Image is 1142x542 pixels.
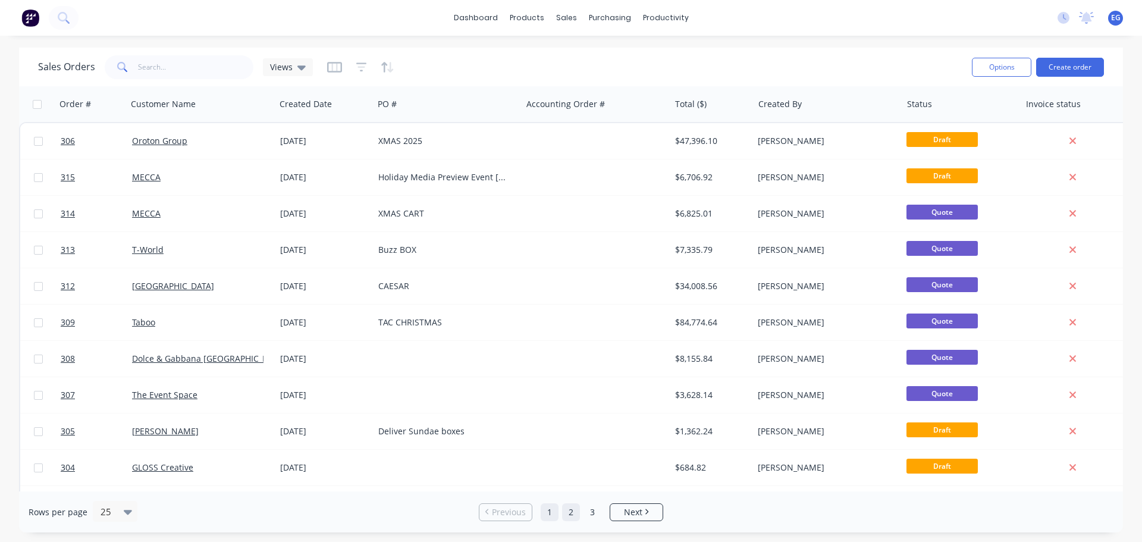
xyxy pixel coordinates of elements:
a: GLOSS Creative [132,462,193,473]
a: MECCA [132,171,161,183]
span: Draft [906,168,978,183]
button: Create order [1036,58,1104,77]
span: EG [1111,12,1121,23]
div: TAC CHRISTMAS [378,317,510,328]
a: Page 3 [583,503,601,521]
div: $1,362.24 [675,425,745,437]
span: Views [270,61,293,73]
a: Oroton Group [132,135,187,146]
span: Draft [906,422,978,437]
div: [PERSON_NAME] [758,171,890,183]
span: Previous [492,506,526,518]
div: [DATE] [280,208,369,220]
div: sales [550,9,583,27]
a: 305 [61,413,132,449]
a: 309 [61,305,132,340]
div: [PERSON_NAME] [758,244,890,256]
span: 312 [61,280,75,292]
span: Quote [906,277,978,292]
a: Previous page [479,506,532,518]
a: 313 [61,232,132,268]
div: [DATE] [280,171,369,183]
div: Created Date [280,98,332,110]
div: Invoice status [1026,98,1081,110]
div: products [504,9,550,27]
div: [DATE] [280,389,369,401]
div: [DATE] [280,317,369,328]
div: PO # [378,98,397,110]
span: 313 [61,244,75,256]
span: Draft [906,459,978,474]
a: Next page [610,506,663,518]
div: Total ($) [675,98,707,110]
div: Order # [59,98,91,110]
a: 308 [61,341,132,377]
span: 305 [61,425,75,437]
div: [PERSON_NAME] [758,208,890,220]
a: dashboard [448,9,504,27]
div: $3,628.14 [675,389,745,401]
span: Draft [906,132,978,147]
a: 312 [61,268,132,304]
a: 315 [61,159,132,195]
div: $684.82 [675,462,745,474]
div: Created By [758,98,802,110]
span: Quote [906,350,978,365]
span: 308 [61,353,75,365]
div: CAESAR [378,280,510,292]
div: Holiday Media Preview Event [GEOGRAPHIC_DATA] [378,171,510,183]
div: [DATE] [280,462,369,474]
ul: Pagination [474,503,668,521]
a: [PERSON_NAME] [132,425,199,437]
span: Quote [906,205,978,220]
div: $6,825.01 [675,208,745,220]
div: $7,335.79 [675,244,745,256]
div: [PERSON_NAME] [758,353,890,365]
a: The Event Space [132,389,197,400]
a: MECCA [132,208,161,219]
input: Search... [138,55,254,79]
div: $8,155.84 [675,353,745,365]
div: $34,008.56 [675,280,745,292]
div: [PERSON_NAME] [758,280,890,292]
a: T-World [132,244,164,255]
span: Next [624,506,642,518]
div: XMAS 2025 [378,135,510,147]
div: [PERSON_NAME] [758,462,890,474]
div: Accounting Order # [526,98,605,110]
div: Deliver Sundae boxes [378,425,510,437]
div: [DATE] [280,425,369,437]
div: Status [907,98,932,110]
span: Rows per page [29,506,87,518]
h1: Sales Orders [38,61,95,73]
div: [PERSON_NAME] [758,425,890,437]
div: [PERSON_NAME] [758,135,890,147]
div: purchasing [583,9,637,27]
a: 306 [61,123,132,159]
div: [PERSON_NAME] [758,317,890,328]
span: 309 [61,317,75,328]
div: [DATE] [280,280,369,292]
div: [DATE] [280,353,369,365]
div: [PERSON_NAME] [758,389,890,401]
div: $47,396.10 [675,135,745,147]
a: Page 2 [562,503,580,521]
a: Page 1 is your current page [541,503,559,521]
div: XMAS CART [378,208,510,220]
div: Customer Name [131,98,196,110]
span: 306 [61,135,75,147]
div: $84,774.64 [675,317,745,328]
a: 304 [61,450,132,485]
span: Quote [906,241,978,256]
div: $6,706.92 [675,171,745,183]
button: Options [972,58,1031,77]
span: 304 [61,462,75,474]
div: productivity [637,9,695,27]
span: 315 [61,171,75,183]
span: 307 [61,389,75,401]
span: Quote [906,386,978,401]
div: Buzz BOX [378,244,510,256]
span: Quote [906,314,978,328]
div: [DATE] [280,244,369,256]
span: 314 [61,208,75,220]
